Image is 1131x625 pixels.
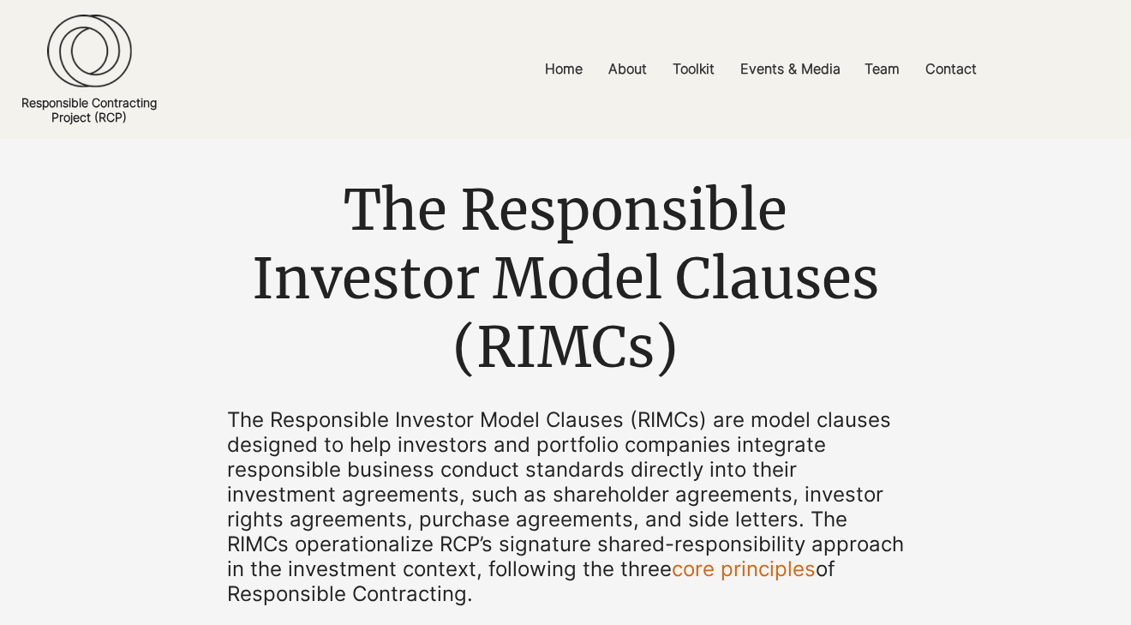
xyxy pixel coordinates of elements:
[727,50,852,88] a: Events & Media
[390,50,1131,88] nav: Site
[856,50,908,88] p: Team
[917,50,985,88] p: Contact
[532,50,595,88] a: Home
[595,50,660,88] a: About
[600,50,655,88] p: About
[732,50,849,88] p: Events & Media
[21,95,157,124] a: Responsible ContractingProject (RCP)
[852,50,913,88] a: Team
[660,50,727,88] a: Toolkit
[536,50,591,88] p: Home
[913,50,990,88] a: Contact
[664,50,723,88] p: Toolkit
[672,556,816,581] a: core principles
[252,176,879,382] span: The Responsible Investor Model Clauses (RIMCs)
